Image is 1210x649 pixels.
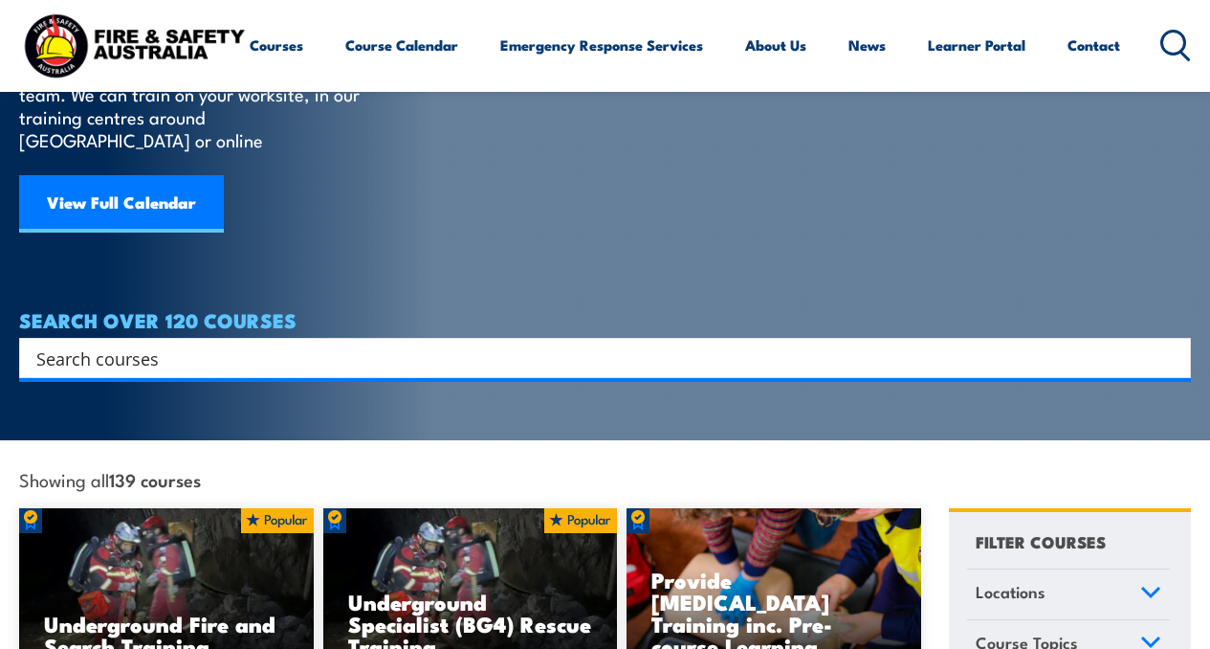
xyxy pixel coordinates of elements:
[967,570,1170,619] a: Locations
[109,466,201,492] strong: 139 courses
[745,22,806,68] a: About Us
[19,309,1191,330] h4: SEARCH OVER 120 COURSES
[250,22,303,68] a: Courses
[36,344,1149,372] input: Search input
[40,345,1153,371] form: Search form
[848,22,886,68] a: News
[500,22,703,68] a: Emergency Response Services
[19,175,224,233] a: View Full Calendar
[928,22,1025,68] a: Learner Portal
[976,528,1106,554] h4: FILTER COURSES
[19,59,368,151] p: Find a course thats right for you and your team. We can train on your worksite, in our training c...
[345,22,458,68] a: Course Calendar
[976,579,1045,605] span: Locations
[19,469,201,489] span: Showing all
[1067,22,1120,68] a: Contact
[1157,345,1184,371] button: Search magnifier button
